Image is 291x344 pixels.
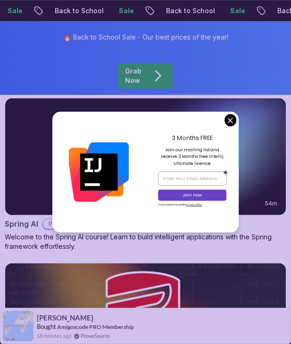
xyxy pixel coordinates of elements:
a: Spring AI card54mSpring AIProWelcome to the Spring AI course! Learn to build intelligent applicat... [5,98,286,251]
p: Sale [220,6,250,16]
p: Back to School [156,6,220,16]
span: Bought [37,323,56,330]
img: Spring AI card [5,98,286,215]
p: Pro [43,219,64,229]
p: Grab Now [125,66,142,85]
span: [PERSON_NAME] [37,314,93,322]
a: ProveSource [81,332,110,340]
img: provesource social proof notification image [3,311,33,341]
h2: Spring AI [5,218,38,229]
p: Back to School [44,6,108,16]
p: 🔥 Back to School Sale - Our best prices of the year! [63,33,228,42]
p: Sale [108,6,139,16]
a: Amigoscode PRO Membership [57,323,134,331]
p: 54m [265,200,277,207]
p: Welcome to the Spring AI course! Learn to build intelligent applications with the Spring framewor... [5,232,286,251]
span: 18 minutes ago [37,332,71,340]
